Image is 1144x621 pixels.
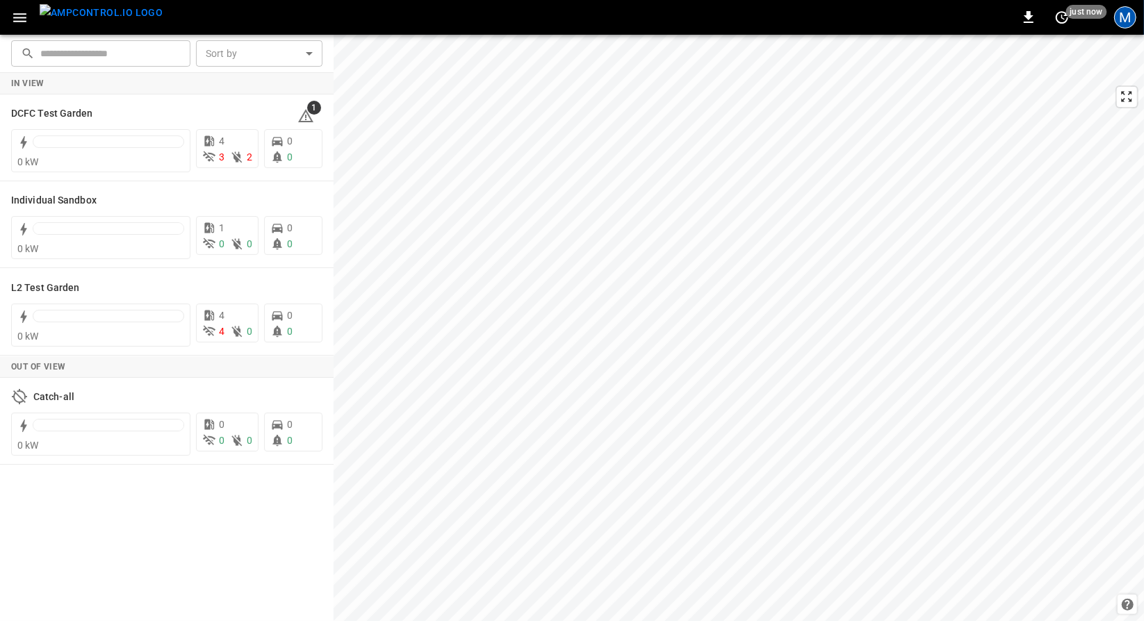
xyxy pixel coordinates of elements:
[287,151,293,163] span: 0
[219,435,224,446] span: 0
[307,101,321,115] span: 1
[219,419,224,430] span: 0
[219,222,224,233] span: 1
[287,435,293,446] span: 0
[1066,5,1107,19] span: just now
[11,106,93,122] h6: DCFC Test Garden
[247,151,252,163] span: 2
[219,310,224,321] span: 4
[287,222,293,233] span: 0
[219,135,224,147] span: 4
[287,326,293,337] span: 0
[33,390,74,405] h6: Catch-all
[287,419,293,430] span: 0
[11,362,65,372] strong: Out of View
[247,435,252,446] span: 0
[11,78,44,88] strong: In View
[287,135,293,147] span: 0
[1051,6,1073,28] button: set refresh interval
[219,151,224,163] span: 3
[287,238,293,249] span: 0
[247,238,252,249] span: 0
[11,281,79,296] h6: L2 Test Garden
[40,4,163,22] img: ampcontrol.io logo
[247,326,252,337] span: 0
[17,243,39,254] span: 0 kW
[11,193,97,208] h6: Individual Sandbox
[17,440,39,451] span: 0 kW
[334,35,1144,621] canvas: Map
[17,156,39,167] span: 0 kW
[219,326,224,337] span: 4
[219,238,224,249] span: 0
[1114,6,1136,28] div: profile-icon
[17,331,39,342] span: 0 kW
[287,310,293,321] span: 0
